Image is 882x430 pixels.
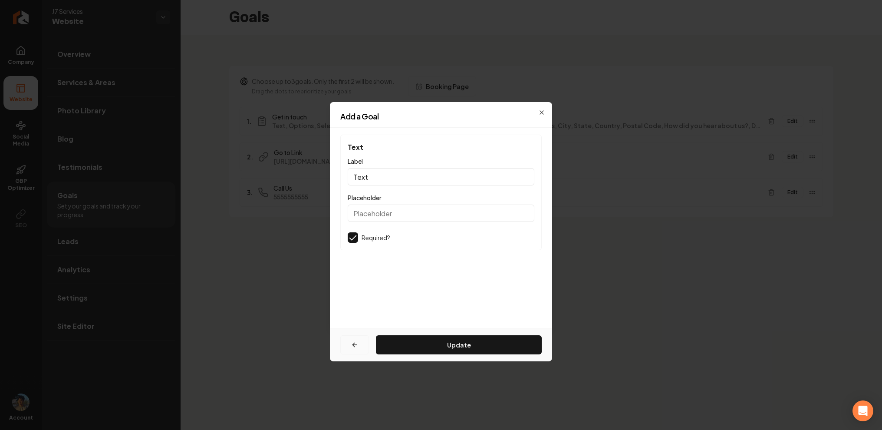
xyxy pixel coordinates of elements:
button: Update [376,335,542,354]
label: Placeholder [348,194,382,202]
label: Required? [362,233,390,242]
h2: Add a Goal [340,112,542,120]
input: Name [348,168,534,185]
label: Label [348,157,363,165]
span: Text [348,142,534,152]
input: Placeholder [348,205,534,222]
